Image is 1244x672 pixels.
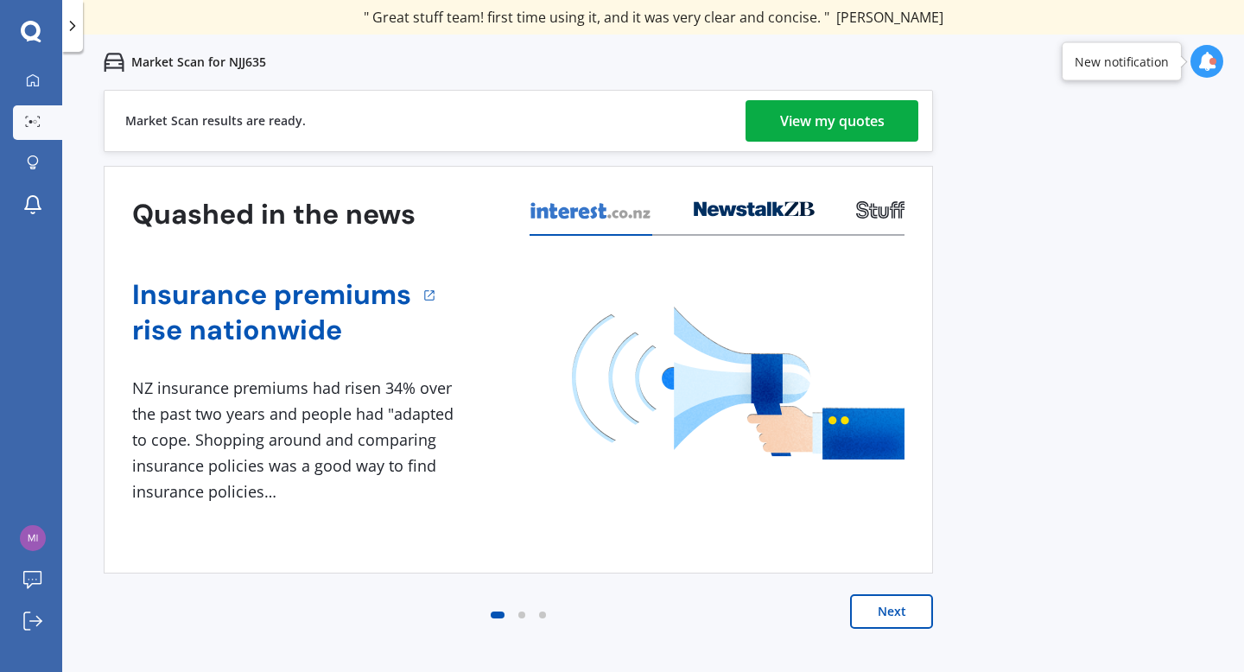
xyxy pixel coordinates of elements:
img: media image [572,307,904,460]
a: rise nationwide [132,313,411,348]
button: Next [850,594,933,629]
div: Market Scan results are ready. [125,91,306,151]
img: 0319cf557979aa730f6ab1ad753fa893 [20,525,46,551]
div: View my quotes [780,100,885,142]
a: Insurance premiums [132,277,411,313]
img: car.f15378c7a67c060ca3f3.svg [104,52,124,73]
span: [PERSON_NAME] [836,8,943,27]
a: View my quotes [746,100,918,142]
div: NZ insurance premiums had risen 34% over the past two years and people had "adapted to cope. Shop... [132,376,460,504]
h3: Quashed in the news [132,197,416,232]
div: " Great stuff team! first time using it, and it was very clear and concise. " [364,9,943,26]
p: Market Scan for NJJ635 [131,54,266,71]
div: New notification [1075,53,1169,70]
